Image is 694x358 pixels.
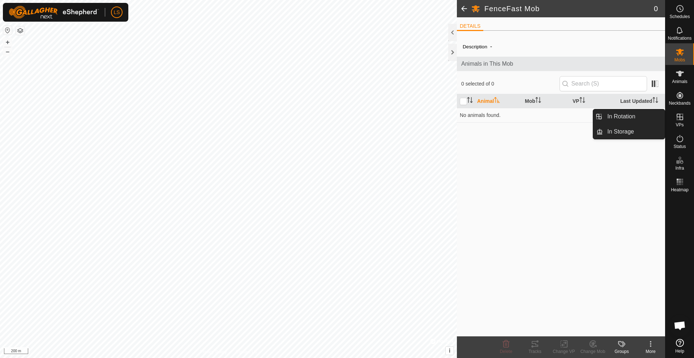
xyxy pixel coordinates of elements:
[446,347,454,355] button: i
[593,125,665,139] li: In Storage
[487,40,495,52] span: -
[3,47,12,56] button: –
[636,348,665,355] div: More
[668,36,691,40] span: Notifications
[603,109,665,124] a: In Rotation
[578,348,607,355] div: Change Mob
[113,9,120,16] span: LS
[671,188,689,192] span: Heatmap
[675,349,684,353] span: Help
[535,98,541,104] p-sorticon: Activate to sort
[467,98,473,104] p-sorticon: Activate to sort
[3,38,12,47] button: +
[607,348,636,355] div: Groups
[522,94,570,108] th: Mob
[3,26,12,35] button: Reset Map
[675,166,684,170] span: Infra
[593,109,665,124] li: In Rotation
[500,349,513,354] span: Delete
[520,348,549,355] div: Tracks
[457,108,665,122] td: No animals found.
[570,94,617,108] th: VP
[579,98,585,104] p-sorticon: Activate to sort
[607,112,635,121] span: In Rotation
[603,125,665,139] a: In Storage
[236,349,257,355] a: Contact Us
[9,6,99,19] img: Gallagher Logo
[669,315,691,336] div: Open chat
[669,14,690,19] span: Schedules
[652,98,658,104] p-sorticon: Activate to sort
[672,79,687,84] span: Animals
[560,76,647,91] input: Search (S)
[654,3,658,14] span: 0
[16,26,25,35] button: Map Layers
[200,349,227,355] a: Privacy Policy
[461,60,661,68] span: Animals in This Mob
[674,58,685,62] span: Mobs
[474,94,522,108] th: Animal
[607,127,634,136] span: In Storage
[669,101,690,105] span: Neckbands
[549,348,578,355] div: Change VP
[665,336,694,356] a: Help
[676,123,684,127] span: VPs
[673,144,686,149] span: Status
[494,98,500,104] p-sorticon: Activate to sort
[449,348,450,354] span: i
[617,94,665,108] th: Last Updated
[463,44,487,49] label: Description
[484,4,654,13] h2: FenceFast Mob
[461,80,560,88] span: 0 selected of 0
[457,22,483,31] li: DETAILS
